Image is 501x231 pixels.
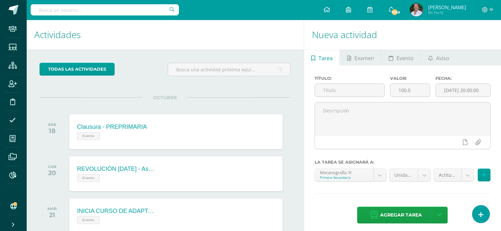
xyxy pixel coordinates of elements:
[391,9,398,16] span: 1049
[168,63,290,76] input: Busca una actividad próxima aquí...
[439,169,456,181] span: Actitudes (5.0%)
[143,95,187,101] span: OCTUBRE
[77,166,156,173] div: REVOLUCIÓN [DATE] - Asueto
[381,50,421,65] a: Evento
[48,169,56,177] div: 20
[436,84,490,97] input: Fecha de entrega
[304,50,340,65] a: Tarea
[77,216,100,224] span: Evento
[315,160,490,165] label: La tarea se asignará a:
[47,211,57,219] div: 21
[428,10,466,15] span: Mi Perfil
[340,50,381,65] a: Examen
[77,132,100,140] span: Evento
[47,206,57,211] div: MAR
[421,50,456,65] a: Aviso
[77,208,156,215] div: INICIA CURSO DE ADAPTACIÓN - ALUMNOS DE PRIMER INGRESO DE PREPRIMARIA
[34,20,296,50] h1: Actividades
[77,124,147,130] div: Clausura - PREPRIMARIA
[389,169,431,181] a: Unidad 4
[315,169,386,181] a: Mecanografía 'A'Primero Secundaria
[390,84,430,97] input: Puntos máximos
[312,20,493,50] h1: Nueva actividad
[390,76,430,81] label: Valor:
[48,127,56,135] div: 18
[434,169,474,181] a: Actitudes (5.0%)
[48,122,56,127] div: SÁB
[394,169,413,181] span: Unidad 4
[428,4,466,11] span: [PERSON_NAME]
[397,50,414,66] span: Evento
[31,4,179,15] input: Busca un usuario...
[315,76,385,81] label: Título:
[319,50,333,66] span: Tarea
[354,50,374,66] span: Examen
[436,50,449,66] span: Aviso
[320,169,369,175] div: Mecanografía 'A'
[410,3,423,16] img: c08af6a0912aaf38e7ead85ceef700d2.png
[48,164,56,169] div: LUN
[77,174,100,182] span: Evento
[320,175,369,180] div: Primero Secundaria
[435,76,490,81] label: Fecha:
[380,207,422,223] span: Agregar tarea
[315,84,384,97] input: Título
[40,63,115,76] a: todas las Actividades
